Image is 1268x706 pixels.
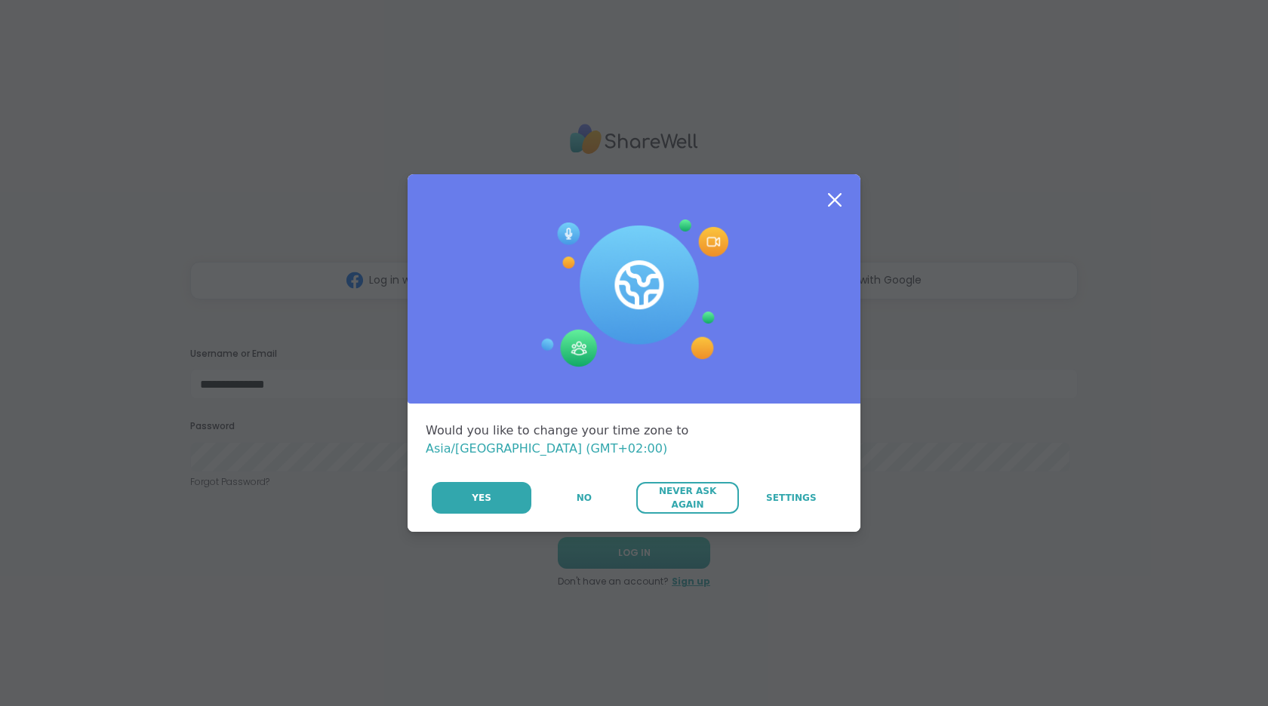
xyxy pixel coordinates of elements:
span: Settings [766,491,817,505]
button: Yes [432,482,531,514]
div: Would you like to change your time zone to [426,422,842,458]
span: Never Ask Again [644,484,731,511]
button: No [533,482,635,514]
span: Yes [472,491,491,505]
img: Session Experience [540,219,728,367]
a: Settings [740,482,842,514]
button: Never Ask Again [636,482,738,514]
span: No [577,491,592,505]
span: Asia/[GEOGRAPHIC_DATA] (GMT+02:00) [426,441,667,456]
